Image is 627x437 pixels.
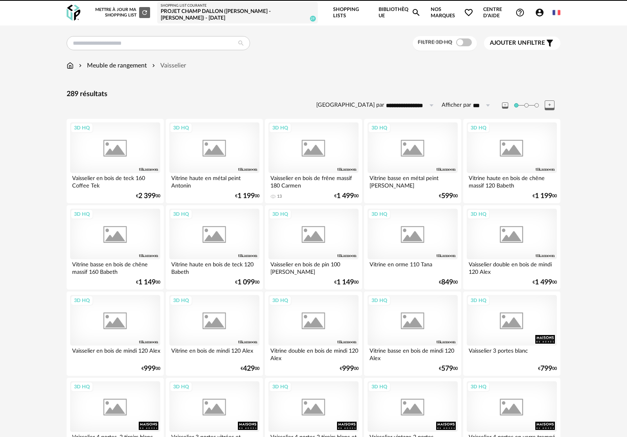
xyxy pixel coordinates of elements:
div: Vaisselier en bois de frêne massif 180 Carmen [268,173,359,189]
a: 3D HQ Vaisselier en bois de frêne massif 180 Carmen 13 €1 49900 [265,119,362,204]
div: 3D HQ [269,209,292,219]
span: 1 099 [237,280,255,285]
span: Ajouter un [490,40,527,46]
div: 3D HQ [269,123,292,133]
div: Shopping List courante [161,4,314,8]
div: 13 [277,194,282,199]
span: 1 199 [237,193,255,199]
div: 3D HQ [170,382,192,392]
span: Magnify icon [411,8,421,17]
a: 3D HQ Vitrine double en bois de mindi 120 Alex €99900 [265,291,362,376]
div: 3D HQ [269,295,292,306]
div: Vitrine double en bois de mindi 120 Alex [268,346,359,361]
div: 3D HQ [71,209,93,219]
div: € 00 [439,366,458,371]
div: € 00 [533,280,557,285]
div: 3D HQ [368,209,391,219]
div: € 00 [136,280,160,285]
img: svg+xml;base64,PHN2ZyB3aWR0aD0iMTYiIGhlaWdodD0iMTciIHZpZXdCb3g9IjAgMCAxNiAxNyIgZmlsbD0ibm9uZSIgeG... [67,61,74,70]
a: Shopping List courante Projet Champ Dallon ([PERSON_NAME] - [PERSON_NAME]) - [DATE] 29 [161,4,314,22]
span: 599 [441,193,453,199]
span: Help Circle Outline icon [515,8,525,17]
a: 3D HQ Vitrine haute en bois de chêne massif 120 Babeth €1 19900 [463,119,560,204]
div: 3D HQ [71,382,93,392]
span: Heart Outline icon [464,8,473,17]
div: Vaisselier en bois de teck 160 Coffee Tek [70,173,160,189]
div: € 00 [241,366,259,371]
div: € 00 [235,193,259,199]
div: € 00 [340,366,359,371]
div: 3D HQ [368,123,391,133]
div: 3D HQ [467,382,490,392]
div: 3D HQ [467,123,490,133]
div: 3D HQ [170,209,192,219]
div: € 00 [141,366,160,371]
div: € 00 [533,193,557,199]
div: 3D HQ [368,295,391,306]
label: Afficher par [442,102,471,109]
div: Vitrine basse en bois de mindi 120 Alex [368,346,458,361]
span: 29 [310,16,316,22]
a: 3D HQ Vitrine haute en bois de teck 120 Babeth €1 09900 [166,205,263,290]
a: 3D HQ Vitrine haute en métal peint Antonin €1 19900 [166,119,263,204]
span: 999 [342,366,354,371]
div: € 00 [334,193,359,199]
div: 3D HQ [71,123,93,133]
a: 3D HQ Vitrine basse en bois de mindi 120 Alex €57900 [364,291,461,376]
div: 3D HQ [368,382,391,392]
a: 3D HQ Vitrine en orme 110 Tana €84900 [364,205,461,290]
div: € 00 [235,280,259,285]
a: 3D HQ Vaisselier 3 portes blanc €79900 [463,291,560,376]
span: filtre [490,39,545,47]
span: 849 [441,280,453,285]
img: fr [553,9,560,16]
div: 3D HQ [269,382,292,392]
a: 3D HQ Vitrine en bois de mindi 120 Alex €42900 [166,291,263,376]
span: 1 149 [337,280,354,285]
div: Vitrine haute en bois de teck 120 Babeth [169,259,259,275]
span: 1 199 [535,193,552,199]
div: Vitrine en bois de mindi 120 Alex [169,346,259,361]
a: 3D HQ Vitrine basse en métal peint [PERSON_NAME] €59900 [364,119,461,204]
div: € 00 [334,280,359,285]
span: 2 399 [138,193,156,199]
div: Mettre à jour ma Shopping List [94,7,150,18]
span: 579 [441,366,453,371]
span: 429 [243,366,255,371]
span: Refresh icon [141,10,148,15]
div: Vitrine basse en métal peint [PERSON_NAME] [368,173,458,189]
label: [GEOGRAPHIC_DATA] par [316,102,384,109]
a: 3D HQ Vaisselier double en bois de mindi 120 Alex €1 49900 [463,205,560,290]
a: 3D HQ Vaisselier en bois de teck 160 Coffee Tek €2 39900 [67,119,164,204]
div: Vitrine haute en bois de chêne massif 120 Babeth [467,173,557,189]
span: Centre d'aideHelp Circle Outline icon [483,6,525,19]
a: 3D HQ Vaisselier en bois de pin 100 [PERSON_NAME] €1 14900 [265,205,362,290]
div: Vaisselier 3 portes blanc [467,346,557,361]
div: Projet Champ Dallon ([PERSON_NAME] - [PERSON_NAME]) - [DATE] [161,8,314,22]
span: 1 499 [337,193,354,199]
img: OXP [67,5,80,21]
img: svg+xml;base64,PHN2ZyB3aWR0aD0iMTYiIGhlaWdodD0iMTYiIHZpZXdCb3g9IjAgMCAxNiAxNiIgZmlsbD0ibm9uZSIgeG... [77,61,83,70]
div: Meuble de rangement [77,61,147,70]
div: Vaisselier en bois de mindi 120 Alex [70,346,160,361]
div: 3D HQ [170,123,192,133]
div: Vaisselier double en bois de mindi 120 Alex [467,259,557,275]
div: 289 résultats [67,90,560,99]
div: Vitrine haute en métal peint Antonin [169,173,259,189]
div: Vitrine en orme 110 Tana [368,259,458,275]
span: Filter icon [545,38,555,48]
div: Vaisselier en bois de pin 100 [PERSON_NAME] [268,259,359,275]
a: 3D HQ Vitrine basse en bois de chêne massif 160 Babeth €1 14900 [67,205,164,290]
div: Vitrine basse en bois de chêne massif 160 Babeth [70,259,160,275]
div: 3D HQ [170,295,192,306]
div: 3D HQ [71,295,93,306]
div: 3D HQ [467,295,490,306]
a: 3D HQ Vaisselier en bois de mindi 120 Alex €99900 [67,291,164,376]
span: Account Circle icon [535,8,544,17]
span: Filtre 3D HQ [418,40,452,45]
span: 1 499 [535,280,552,285]
div: € 00 [136,193,160,199]
span: 799 [540,366,552,371]
div: € 00 [538,366,557,371]
div: € 00 [439,193,458,199]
